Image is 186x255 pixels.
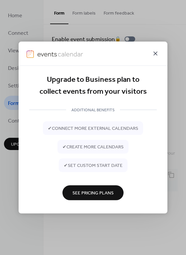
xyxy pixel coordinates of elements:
[27,50,34,58] img: logo-icon
[62,185,124,200] button: See Pricing Plans
[37,50,83,58] img: logo-type
[64,162,123,169] span: ✔ set custom start date
[48,125,138,132] span: ✔ connect more external calendars
[72,190,114,197] span: See Pricing Plans
[62,144,124,151] span: ✔ create more calendars
[29,74,157,98] div: Upgrade to Business plan to collect events from your visitors
[66,107,120,114] span: ADDITIONAL BENEFITS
